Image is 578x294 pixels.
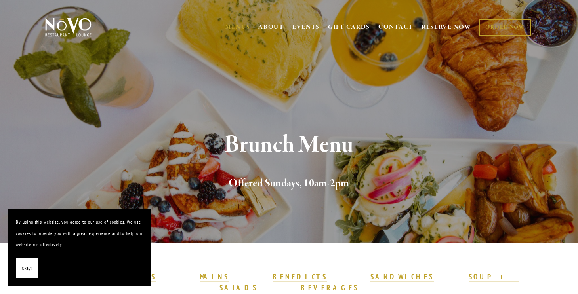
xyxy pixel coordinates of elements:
p: By using this website, you agree to our use of cookies. We use cookies to provide you with a grea... [16,216,143,250]
span: Okay! [22,263,32,274]
a: SANDWICHES [370,272,434,282]
h1: Brunch Menu [58,132,520,158]
a: CONTACT [378,20,413,35]
a: MAINS [200,272,229,282]
button: Okay! [16,258,38,279]
a: MENUS [225,23,250,31]
a: GIFT CARDS [328,20,370,35]
a: ABOUT [258,23,284,31]
a: BEVERAGES [301,283,359,293]
a: RESERVE NOW [422,20,471,35]
a: ORDER NOW [479,19,531,36]
a: SOUP + SALADS [219,272,519,293]
img: Novo Restaurant &amp; Lounge [44,17,93,37]
h2: Offered Sundays, 10am-2pm [58,175,520,192]
strong: BEVERAGES [301,283,359,292]
a: BENEDICTS [273,272,327,282]
a: EVENTS [292,23,320,31]
section: Cookie banner [8,209,151,286]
